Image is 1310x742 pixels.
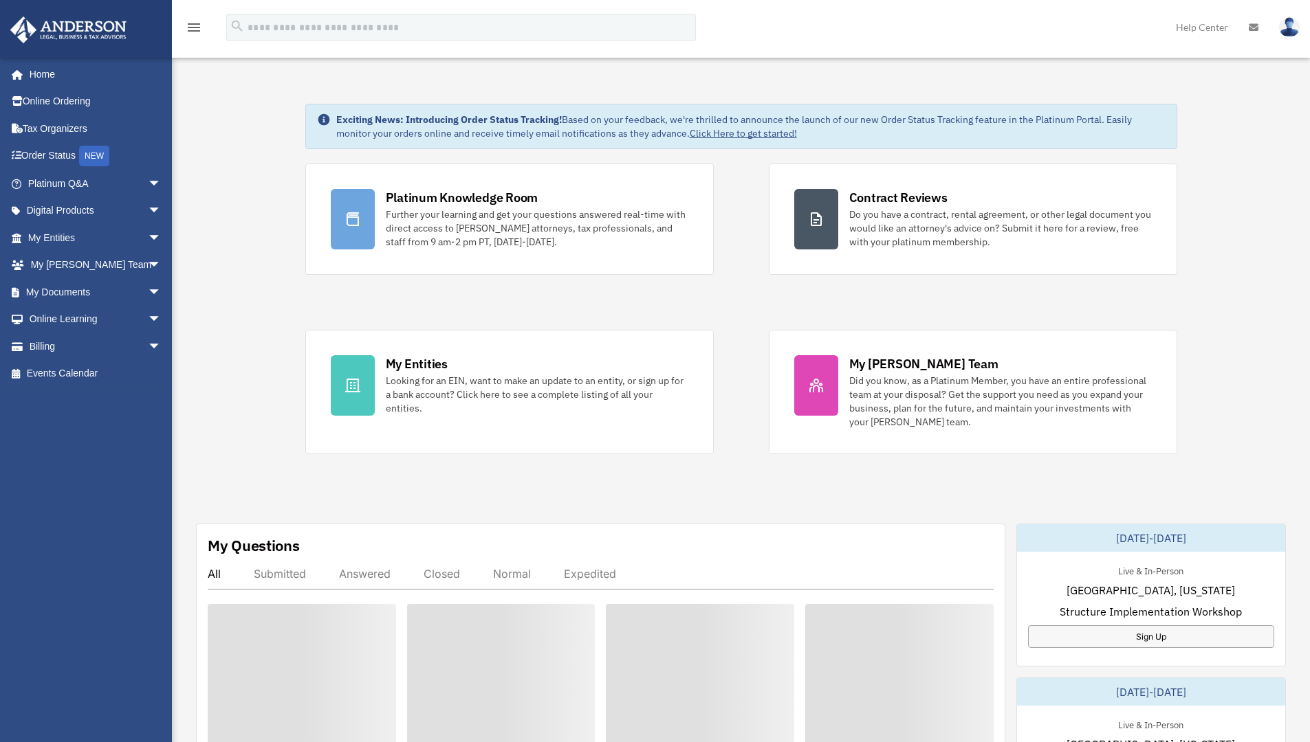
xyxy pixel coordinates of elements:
[1279,17,1300,37] img: User Pic
[1107,563,1194,577] div: Live & In-Person
[849,207,1152,249] div: Do you have a contract, rental agreement, or other legal document you would like an attorney's ad...
[386,207,688,249] div: Further your learning and get your questions answered real-time with direct access to [PERSON_NAM...
[386,189,538,206] div: Platinum Knowledge Room
[230,19,245,34] i: search
[305,164,714,275] a: Platinum Knowledge Room Further your learning and get your questions answered real-time with dire...
[254,567,306,581] div: Submitted
[186,24,202,36] a: menu
[148,278,175,306] span: arrow_drop_down
[769,164,1177,275] a: Contract Reviews Do you have a contract, rental agreement, or other legal document you would like...
[386,355,448,372] div: My Entities
[849,355,998,372] div: My [PERSON_NAME] Team
[336,113,1166,140] div: Based on your feedback, we're thrilled to announce the launch of our new Order Status Tracking fe...
[386,374,688,415] div: Looking for an EIN, want to make an update to an entity, or sign up for a bank account? Click her...
[1017,524,1285,552] div: [DATE]-[DATE]
[1067,582,1235,598] span: [GEOGRAPHIC_DATA], [US_STATE]
[690,127,797,139] a: Click Here to get started!
[1028,625,1274,648] a: Sign Up
[10,88,182,115] a: Online Ordering
[186,19,202,36] i: menu
[10,60,175,88] a: Home
[424,567,460,581] div: Closed
[208,567,221,581] div: All
[6,16,131,43] img: Anderson Advisors Platinum Portal
[10,142,182,170] a: Order StatusNEW
[10,170,182,197] a: Platinum Q&Aarrow_drop_down
[769,330,1177,454] a: My [PERSON_NAME] Team Did you know, as a Platinum Member, you have an entire professional team at...
[10,115,182,142] a: Tax Organizers
[208,535,300,556] div: My Questions
[336,113,562,126] strong: Exciting News: Introducing Order Status Tracking!
[10,306,182,333] a: Online Learningarrow_drop_down
[148,224,175,252] span: arrow_drop_down
[493,567,531,581] div: Normal
[564,567,616,581] div: Expedited
[305,330,714,454] a: My Entities Looking for an EIN, want to make an update to an entity, or sign up for a bank accoun...
[1107,717,1194,731] div: Live & In-Person
[1060,603,1242,620] span: Structure Implementation Workshop
[10,251,182,279] a: My [PERSON_NAME] Teamarrow_drop_down
[849,189,948,206] div: Contract Reviews
[10,333,182,360] a: Billingarrow_drop_down
[148,197,175,225] span: arrow_drop_down
[79,146,109,166] div: NEW
[339,567,391,581] div: Answered
[148,333,175,361] span: arrow_drop_down
[10,278,182,306] a: My Documentsarrow_drop_down
[1017,678,1285,706] div: [DATE]-[DATE]
[10,197,182,225] a: Digital Productsarrow_drop_down
[148,251,175,280] span: arrow_drop_down
[10,360,182,387] a: Events Calendar
[148,170,175,198] span: arrow_drop_down
[849,374,1152,429] div: Did you know, as a Platinum Member, you have an entire professional team at your disposal? Get th...
[148,306,175,334] span: arrow_drop_down
[10,224,182,251] a: My Entitiesarrow_drop_down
